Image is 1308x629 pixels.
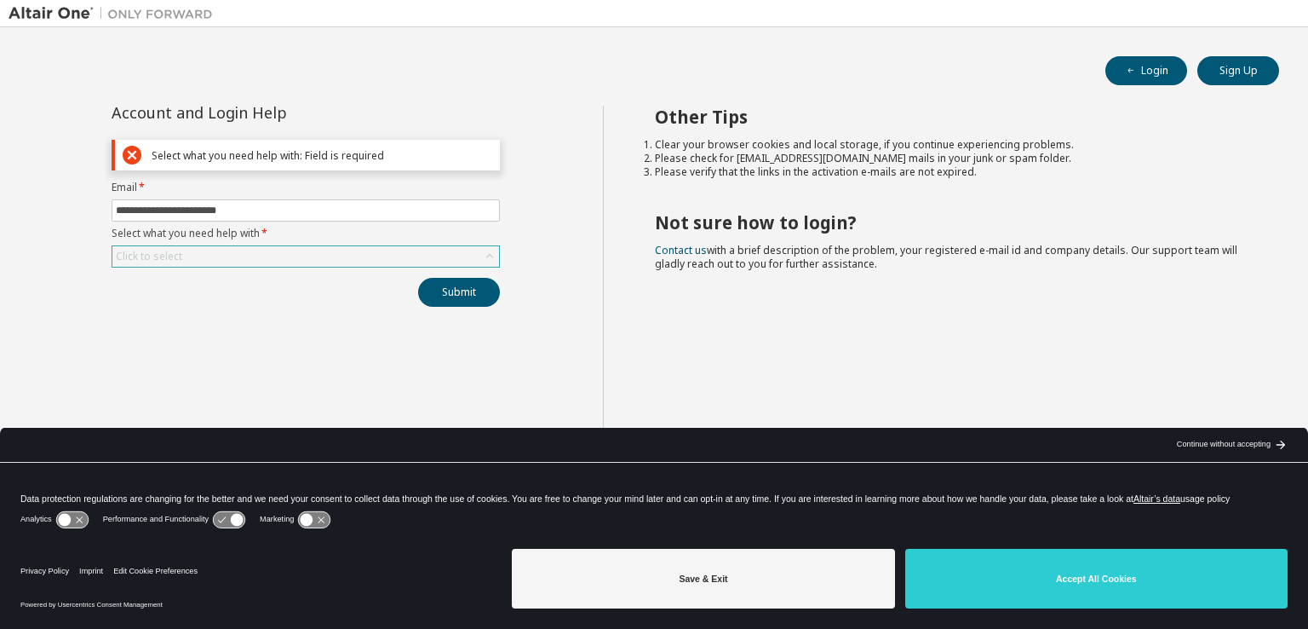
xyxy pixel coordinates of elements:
label: Select what you need help with [112,227,500,240]
div: Account and Login Help [112,106,422,119]
li: Please verify that the links in the activation e-mails are not expired. [655,165,1249,179]
h2: Not sure how to login? [655,211,1249,234]
li: Clear your browser cookies and local storage, if you continue experiencing problems. [655,138,1249,152]
label: Email [112,181,500,194]
button: Submit [418,278,500,307]
button: Sign Up [1197,56,1279,85]
li: Please check for [EMAIL_ADDRESS][DOMAIN_NAME] mails in your junk or spam folder. [655,152,1249,165]
div: Select what you need help with: Field is required [152,149,492,162]
div: Click to select [112,246,499,267]
h2: Other Tips [655,106,1249,128]
a: Contact us [655,243,707,257]
div: Click to select [116,250,182,263]
img: Altair One [9,5,221,22]
span: with a brief description of the problem, your registered e-mail id and company details. Our suppo... [655,243,1237,271]
button: Login [1105,56,1187,85]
